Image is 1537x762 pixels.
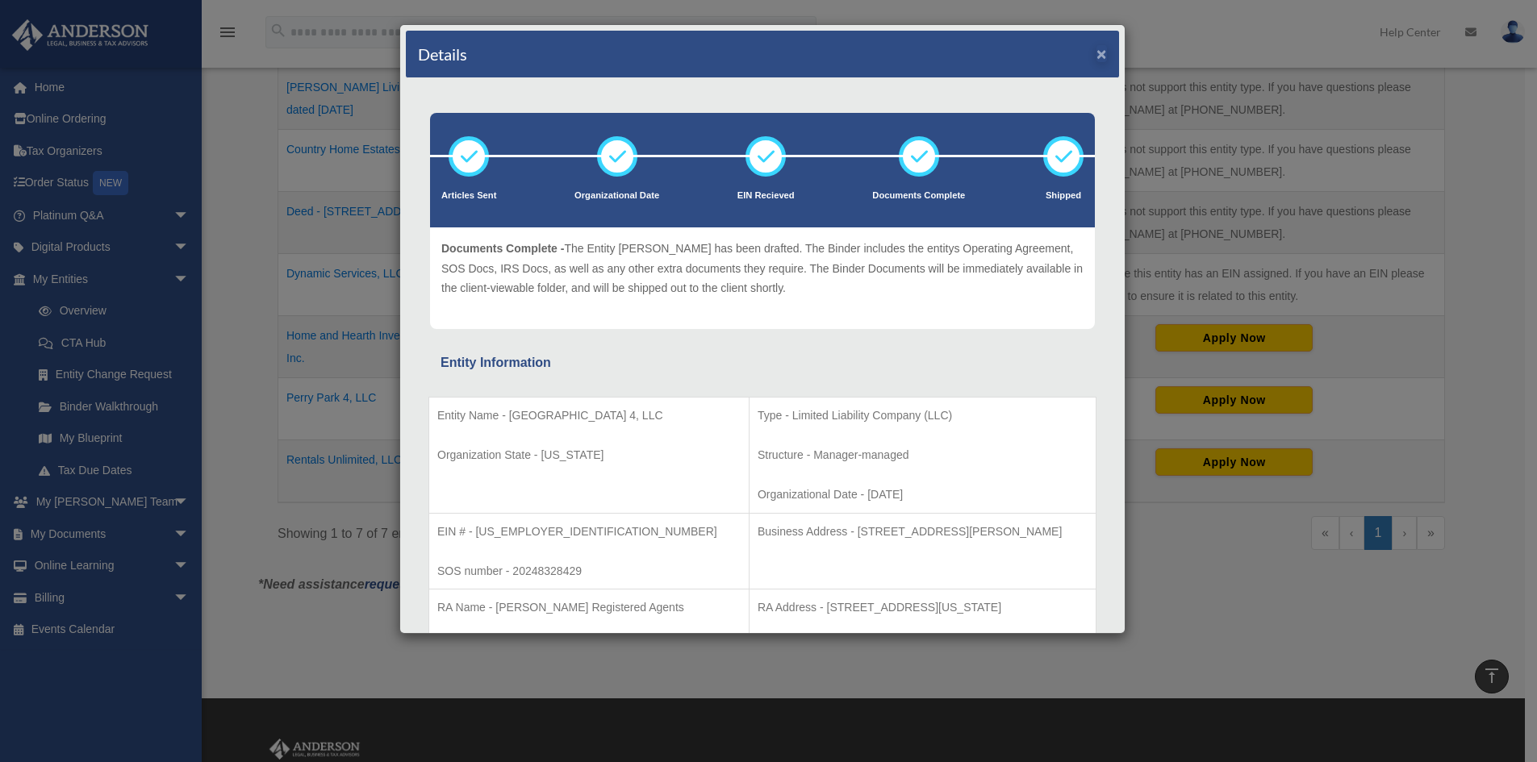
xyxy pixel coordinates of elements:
[758,598,1088,618] p: RA Address - [STREET_ADDRESS][US_STATE]
[737,188,795,204] p: EIN Recieved
[758,485,1088,505] p: Organizational Date - [DATE]
[418,43,467,65] h4: Details
[441,242,564,255] span: Documents Complete -
[758,406,1088,426] p: Type - Limited Liability Company (LLC)
[437,522,741,542] p: EIN # - [US_EMPLOYER_IDENTIFICATION_NUMBER]
[437,598,741,618] p: RA Name - [PERSON_NAME] Registered Agents
[441,352,1084,374] div: Entity Information
[758,522,1088,542] p: Business Address - [STREET_ADDRESS][PERSON_NAME]
[441,188,496,204] p: Articles Sent
[437,406,741,426] p: Entity Name - [GEOGRAPHIC_DATA] 4, LLC
[1043,188,1084,204] p: Shipped
[441,239,1084,298] p: The Entity [PERSON_NAME] has been drafted. The Binder includes the entitys Operating Agreement, S...
[574,188,659,204] p: Organizational Date
[437,561,741,581] p: SOS number - 20248328429
[758,445,1088,465] p: Structure - Manager-managed
[872,188,965,204] p: Documents Complete
[1096,45,1107,62] button: ×
[437,445,741,465] p: Organization State - [US_STATE]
